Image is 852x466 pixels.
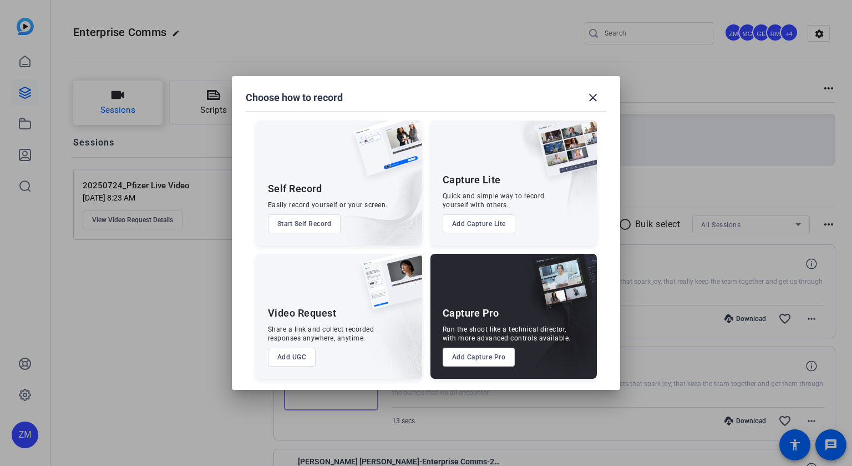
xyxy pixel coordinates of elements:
[268,307,337,320] div: Video Request
[358,288,422,379] img: embarkstudio-ugc-content.png
[443,192,545,209] div: Quick and simple way to record yourself with others.
[268,214,341,233] button: Start Self Record
[268,201,388,209] div: Easily record yourself or your screen.
[528,121,597,188] img: capture-lite.png
[443,348,515,367] button: Add Capture Pro
[246,91,343,104] h1: Choose how to record
[515,268,597,379] img: embarkstudio-capture-pro.png
[268,182,322,196] div: Self Record
[326,144,422,245] img: embarkstudio-self-record.png
[268,348,316,367] button: Add UGC
[443,307,499,320] div: Capture Pro
[443,325,571,343] div: Run the shoot like a technical director, with more advanced controls available.
[586,91,600,104] mat-icon: close
[268,325,374,343] div: Share a link and collect recorded responses anywhere, anytime.
[443,173,501,187] div: Capture Lite
[443,214,515,233] button: Add Capture Lite
[346,121,422,187] img: self-record.png
[524,254,597,322] img: capture-pro.png
[498,121,597,232] img: embarkstudio-capture-lite.png
[353,254,422,321] img: ugc-content.png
